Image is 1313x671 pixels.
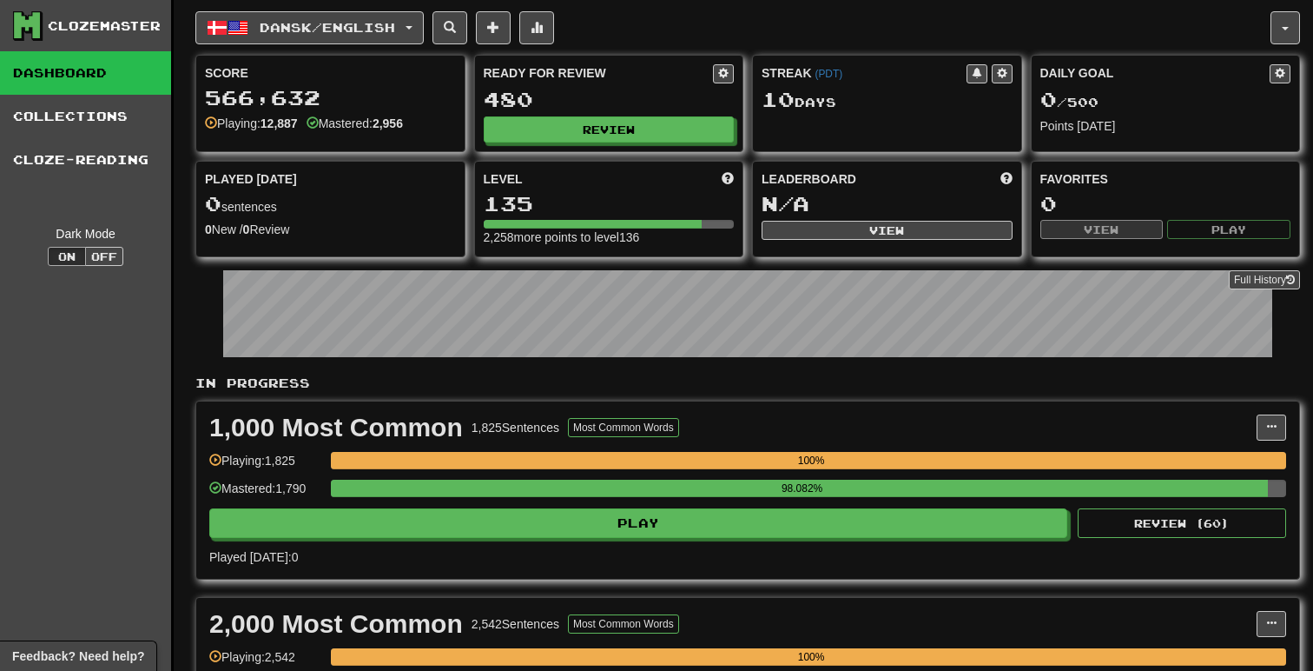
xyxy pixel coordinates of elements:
div: Day s [762,89,1013,111]
div: 2,258 more points to level 136 [484,229,735,246]
div: Daily Goal [1040,64,1270,83]
span: This week in points, UTC [1000,170,1013,188]
div: 100% [336,452,1286,469]
div: 0 [1040,193,1291,215]
div: New / Review [205,221,456,238]
span: Level [484,170,523,188]
button: Search sentences [432,11,467,44]
button: Off [85,247,123,266]
div: Mastered: [307,115,403,132]
strong: 0 [243,223,250,236]
div: 100% [336,648,1286,666]
span: Dansk / English [260,20,395,35]
div: Score [205,64,456,82]
div: Ready for Review [484,64,714,82]
button: View [1040,220,1164,239]
button: Review [484,116,735,143]
div: Clozemaster [48,17,161,35]
div: Points [DATE] [1040,117,1291,135]
button: Most Common Words [568,418,679,437]
button: Add sentence to collection [476,11,511,44]
span: Score more points to level up [722,170,734,188]
div: 2,000 Most Common [209,611,463,637]
div: Playing: [205,115,298,132]
span: 0 [1040,87,1057,111]
button: Dansk/English [195,11,424,44]
p: In Progress [195,375,1300,392]
span: Leaderboard [762,170,856,188]
div: Playing: 1,825 [209,452,322,481]
a: Full History [1229,270,1300,289]
span: N/A [762,191,809,216]
span: Played [DATE] [205,170,297,188]
button: Play [1167,220,1290,239]
button: On [48,247,86,266]
span: 10 [762,87,795,111]
button: Review (60) [1078,508,1286,538]
span: Open feedback widget [12,648,144,665]
button: Most Common Words [568,615,679,634]
span: Played [DATE]: 0 [209,550,298,564]
span: 0 [205,191,221,216]
div: Mastered: 1,790 [209,480,322,508]
span: / 500 [1040,95,1099,110]
div: 480 [484,89,735,110]
div: 98.082% [336,480,1268,497]
strong: 0 [205,223,212,236]
a: (PDT) [815,68,842,80]
strong: 12,887 [261,116,298,130]
strong: 2,956 [373,116,403,130]
div: Favorites [1040,170,1291,188]
div: 2,542 Sentences [472,615,559,633]
button: View [762,221,1013,240]
button: Play [209,508,1067,538]
div: 566,632 [205,87,456,109]
div: 135 [484,193,735,215]
div: Dark Mode [13,225,158,242]
div: 1,000 Most Common [209,415,463,441]
div: Streak [762,64,967,82]
div: sentences [205,193,456,216]
div: 1,825 Sentences [472,419,559,436]
button: More stats [519,11,554,44]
